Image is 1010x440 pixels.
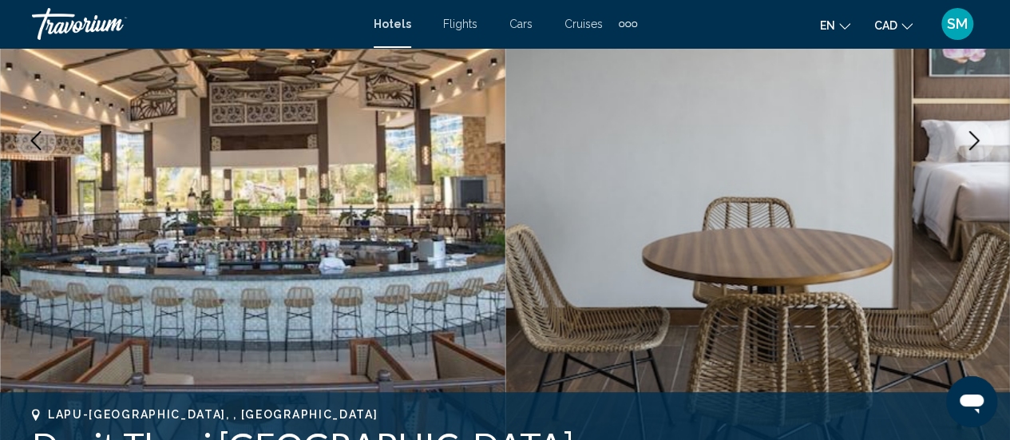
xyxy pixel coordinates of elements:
[48,408,378,421] span: Lapu-[GEOGRAPHIC_DATA], , [GEOGRAPHIC_DATA]
[443,18,477,30] a: Flights
[374,18,411,30] a: Hotels
[874,19,897,32] span: CAD
[937,7,978,41] button: User Menu
[509,18,533,30] a: Cars
[954,121,994,161] button: Next image
[946,376,997,427] iframe: Button to launch messaging window
[874,14,913,37] button: Change currency
[564,18,603,30] a: Cruises
[619,11,637,37] button: Extra navigation items
[820,19,835,32] span: en
[32,8,358,40] a: Travorium
[820,14,850,37] button: Change language
[947,16,968,32] span: SM
[16,121,56,161] button: Previous image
